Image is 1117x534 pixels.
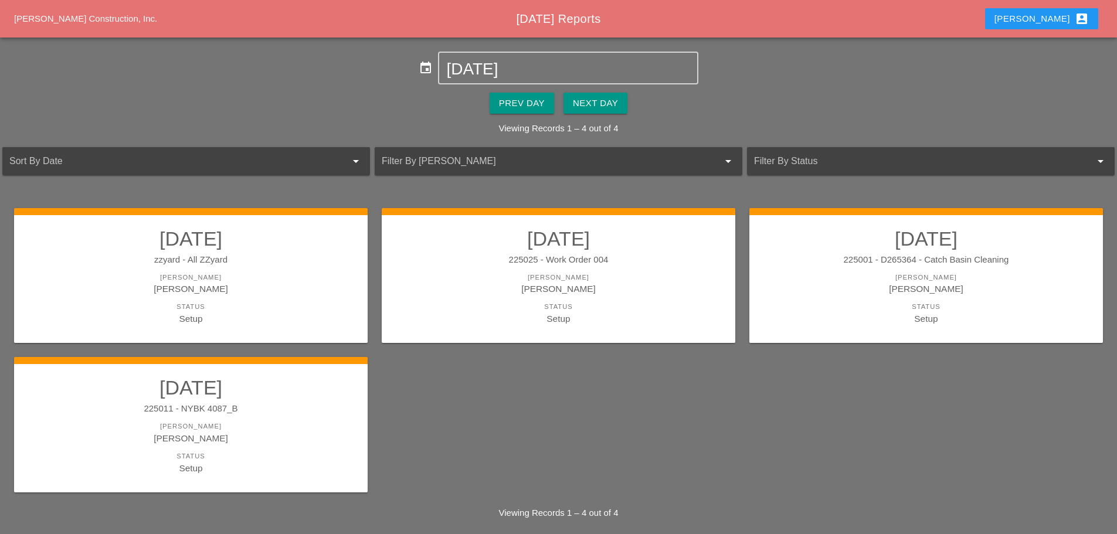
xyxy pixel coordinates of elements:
[994,12,1089,26] div: [PERSON_NAME]
[26,461,356,475] div: Setup
[516,12,600,25] span: [DATE] Reports
[761,253,1091,267] div: 225001 - D265364 - Catch Basin Cleaning
[26,227,356,250] h2: [DATE]
[761,312,1091,325] div: Setup
[349,154,363,168] i: arrow_drop_down
[499,97,545,110] div: Prev Day
[26,282,356,295] div: [PERSON_NAME]
[14,13,157,23] a: [PERSON_NAME] Construction, Inc.
[393,253,724,267] div: 225025 - Work Order 004
[446,60,690,79] input: Select Date
[721,154,735,168] i: arrow_drop_down
[393,227,724,325] a: [DATE]225025 - Work Order 004[PERSON_NAME][PERSON_NAME]StatusSetup
[761,227,1091,325] a: [DATE]225001 - D265364 - Catch Basin Cleaning[PERSON_NAME][PERSON_NAME]StatusSetup
[393,273,724,283] div: [PERSON_NAME]
[26,227,356,325] a: [DATE]zzyard - All ZZyard[PERSON_NAME][PERSON_NAME]StatusSetup
[393,302,724,312] div: Status
[26,376,356,399] h2: [DATE]
[985,8,1098,29] button: [PERSON_NAME]
[26,273,356,283] div: [PERSON_NAME]
[26,451,356,461] div: Status
[26,312,356,325] div: Setup
[26,421,356,431] div: [PERSON_NAME]
[26,402,356,416] div: 225011 - NYBK 4087_B
[761,302,1091,312] div: Status
[761,273,1091,283] div: [PERSON_NAME]
[419,61,433,75] i: event
[393,227,724,250] h2: [DATE]
[563,93,627,114] button: Next Day
[26,253,356,267] div: zzyard - All ZZyard
[393,282,724,295] div: [PERSON_NAME]
[761,227,1091,250] h2: [DATE]
[26,302,356,312] div: Status
[1094,154,1108,168] i: arrow_drop_down
[393,312,724,325] div: Setup
[26,376,356,474] a: [DATE]225011 - NYBK 4087_B[PERSON_NAME][PERSON_NAME]StatusSetup
[26,431,356,445] div: [PERSON_NAME]
[1075,12,1089,26] i: account_box
[761,282,1091,295] div: [PERSON_NAME]
[573,97,618,110] div: Next Day
[490,93,554,114] button: Prev Day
